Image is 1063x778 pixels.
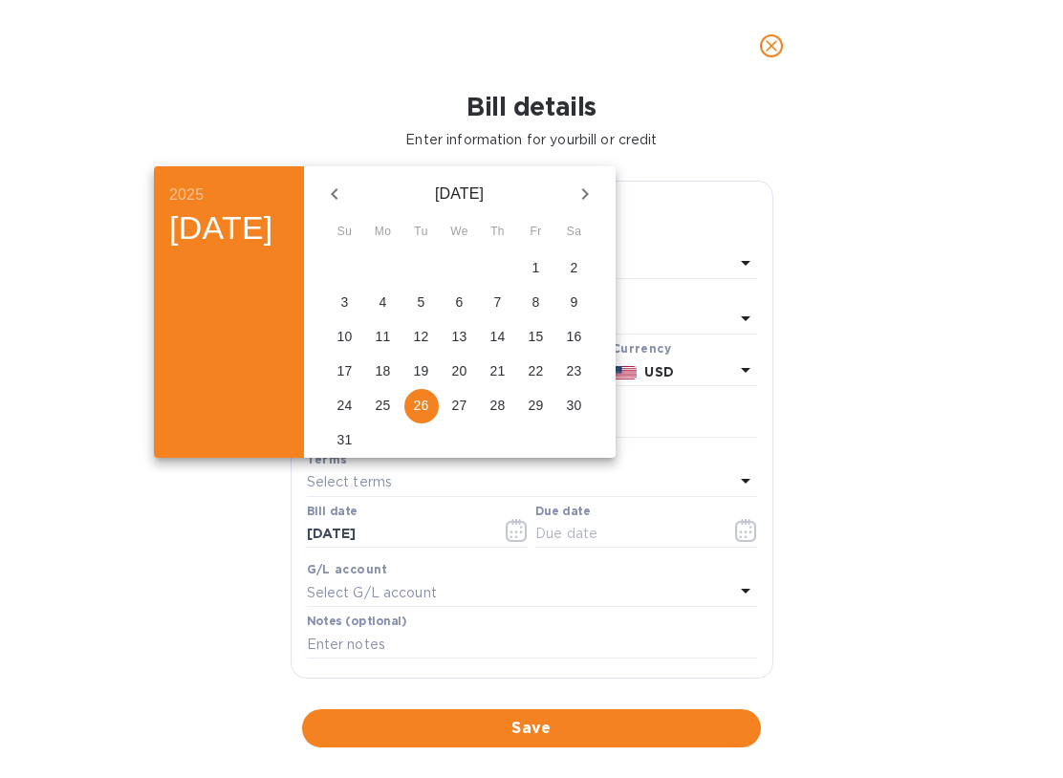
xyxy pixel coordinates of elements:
[337,396,353,415] p: 24
[529,396,544,415] p: 29
[376,327,391,346] p: 11
[519,389,553,423] button: 29
[414,327,429,346] p: 12
[490,396,506,415] p: 28
[366,223,401,242] span: Mo
[337,327,353,346] p: 10
[490,361,506,380] p: 21
[452,361,467,380] p: 20
[481,320,515,355] button: 14
[404,286,439,320] button: 5
[328,389,362,423] button: 24
[519,223,553,242] span: Fr
[529,327,544,346] p: 15
[366,389,401,423] button: 25
[456,292,464,312] p: 6
[341,292,349,312] p: 3
[443,389,477,423] button: 27
[519,251,553,286] button: 1
[557,286,592,320] button: 9
[169,182,204,208] button: 2025
[418,292,425,312] p: 5
[337,430,353,449] p: 31
[366,320,401,355] button: 11
[404,355,439,389] button: 19
[519,355,553,389] button: 22
[376,361,391,380] p: 18
[443,355,477,389] button: 20
[328,223,362,242] span: Su
[366,286,401,320] button: 4
[452,396,467,415] p: 27
[414,396,429,415] p: 26
[481,286,515,320] button: 7
[443,286,477,320] button: 6
[376,396,391,415] p: 25
[567,396,582,415] p: 30
[494,292,502,312] p: 7
[571,258,578,277] p: 2
[328,286,362,320] button: 3
[532,292,540,312] p: 8
[519,320,553,355] button: 15
[571,292,578,312] p: 9
[529,361,544,380] p: 22
[567,361,582,380] p: 23
[366,355,401,389] button: 18
[452,327,467,346] p: 13
[380,292,387,312] p: 4
[443,320,477,355] button: 13
[337,361,353,380] p: 17
[519,286,553,320] button: 8
[404,389,439,423] button: 26
[557,389,592,423] button: 30
[481,355,515,389] button: 21
[532,258,540,277] p: 1
[557,320,592,355] button: 16
[481,223,515,242] span: Th
[443,223,477,242] span: We
[328,320,362,355] button: 10
[557,223,592,242] span: Sa
[358,183,562,205] p: [DATE]
[557,251,592,286] button: 2
[414,361,429,380] p: 19
[404,320,439,355] button: 12
[328,355,362,389] button: 17
[557,355,592,389] button: 23
[490,327,506,346] p: 14
[169,208,273,249] button: [DATE]
[481,389,515,423] button: 28
[404,223,439,242] span: Tu
[328,423,362,458] button: 31
[567,327,582,346] p: 16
